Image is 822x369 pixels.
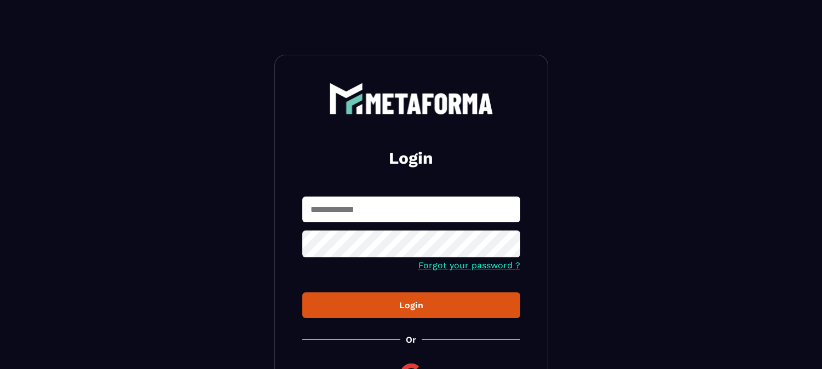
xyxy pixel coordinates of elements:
h2: Login [315,147,507,169]
div: Login [311,300,511,310]
p: Or [406,335,416,345]
img: logo [329,83,493,114]
a: logo [302,83,520,114]
a: Forgot your password ? [418,260,520,270]
button: Login [302,292,520,318]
